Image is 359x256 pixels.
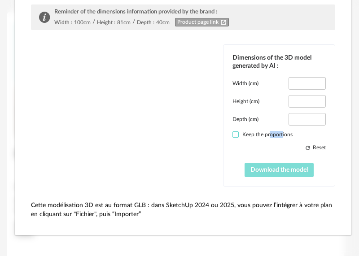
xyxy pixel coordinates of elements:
[31,201,335,219] p: Cette modélisation 3D est au format GLB : dans SketchUp 2024 ou 2025, vous pouvez l’intégrer à vo...
[232,80,258,87] label: Width (cm)
[137,19,154,26] div: Depth :
[220,19,227,26] span: Open In New icon
[232,98,259,105] label: Height (cm)
[250,167,308,173] span: Download the model
[305,143,311,152] span: Refresh icon
[232,116,258,123] label: Depth (cm)
[245,163,314,177] button: Download the model
[232,131,326,138] label: Keep the proportions
[92,18,95,26] div: /
[54,9,217,15] span: Reminder of the dimensions information provided by the brand :
[175,18,229,26] a: Product page linkOpen In New icon
[74,19,91,26] div: 100cm
[313,144,326,151] div: Reset
[132,18,135,26] div: /
[117,19,131,26] div: 81cm
[156,19,170,26] div: 40cm
[97,19,115,26] div: Height :
[54,19,72,26] div: Width :
[232,54,326,70] div: Dimensions of the 3D model generated by AI :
